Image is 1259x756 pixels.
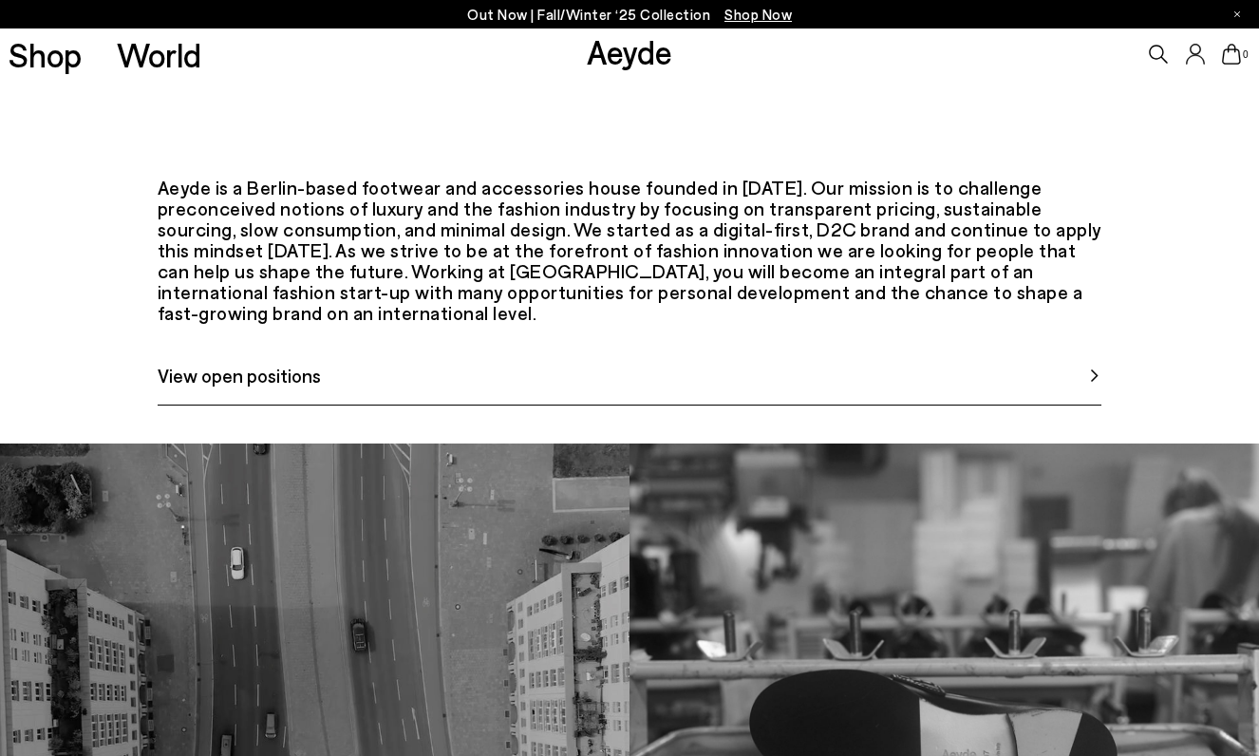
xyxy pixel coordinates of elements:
a: 0 [1222,44,1241,65]
a: View open positions [158,361,1102,406]
a: Aeyde [587,31,672,71]
span: 0 [1241,49,1250,60]
p: Out Now | Fall/Winter ‘25 Collection [467,3,792,27]
a: Shop [9,38,82,71]
span: Navigate to /collections/new-in [724,6,792,23]
img: svg%3E [1087,369,1101,383]
div: Aeyde is a Berlin-based footwear and accessories house founded in [DATE]. Our mission is to chall... [158,177,1102,323]
a: World [117,38,201,71]
span: View open positions [158,361,321,389]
